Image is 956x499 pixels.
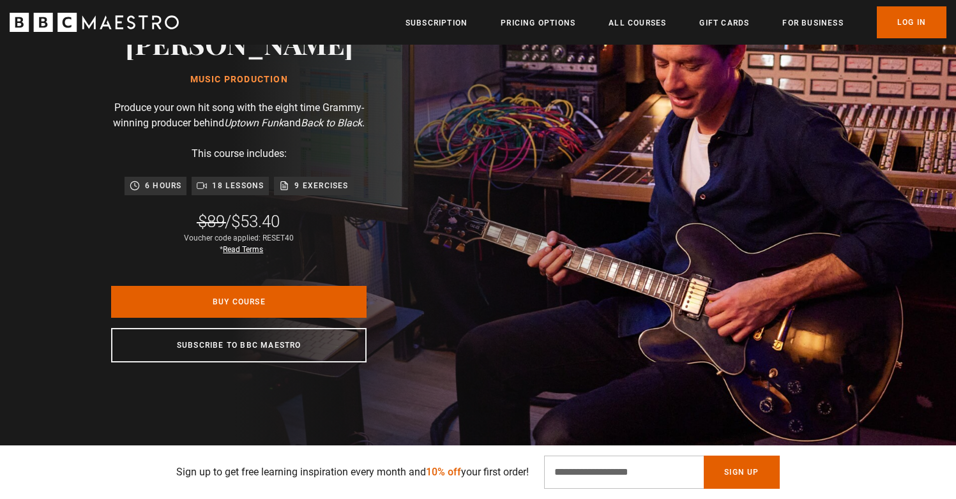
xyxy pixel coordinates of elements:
h1: Music Production [125,75,353,85]
span: $89 [198,212,225,231]
i: Uptown Funk [224,117,284,129]
a: Gift Cards [699,17,749,29]
a: All Courses [609,17,666,29]
p: Sign up to get free learning inspiration every month and your first order! [176,465,529,480]
a: Buy Course [111,286,367,318]
div: Voucher code applied: RESET40 [184,232,294,255]
button: Sign Up [704,456,779,489]
nav: Primary [406,6,946,38]
svg: BBC Maestro [10,13,179,32]
p: This course includes: [192,146,287,161]
p: 9 exercises [294,179,348,192]
h2: [PERSON_NAME] [125,27,353,59]
p: 18 lessons [212,179,264,192]
span: 10% off [426,466,461,478]
a: Log In [877,6,946,38]
span: $53.40 [231,212,280,231]
a: For business [782,17,843,29]
p: Produce your own hit song with the eight time Grammy-winning producer behind and . [111,100,367,131]
p: 6 hours [145,179,181,192]
div: / [198,211,280,232]
a: Subscription [406,17,467,29]
a: Read Terms [223,245,263,254]
a: Subscribe to BBC Maestro [111,328,367,362]
i: Back to Black [301,117,362,129]
a: Pricing Options [501,17,575,29]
